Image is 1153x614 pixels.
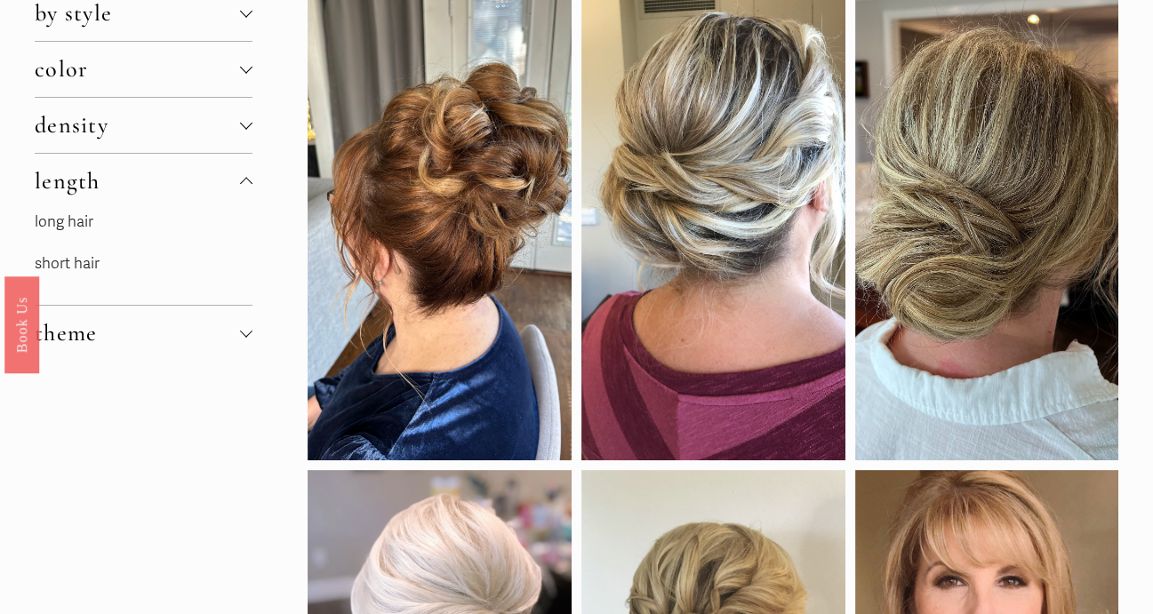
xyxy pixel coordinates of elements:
[35,111,240,140] span: density
[35,98,252,153] button: density
[35,42,252,97] button: color
[35,319,240,347] span: theme
[35,254,100,273] a: short hair
[4,275,39,372] a: Book Us
[35,55,240,84] span: color
[35,209,252,305] div: length
[35,154,252,209] button: length
[35,212,93,231] a: long hair
[35,306,252,361] button: theme
[35,167,240,195] span: length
